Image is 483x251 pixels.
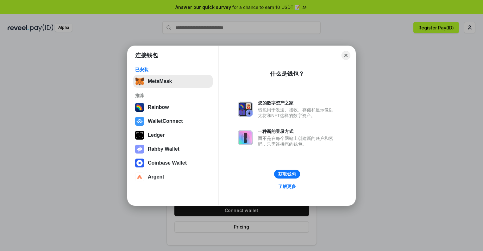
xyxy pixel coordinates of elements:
button: Close [342,51,350,60]
img: svg+xml,%3Csvg%20xmlns%3D%22http%3A%2F%2Fwww.w3.org%2F2000%2Fsvg%22%20fill%3D%22none%22%20viewBox... [238,102,253,117]
div: 了解更多 [278,184,296,189]
div: Rainbow [148,104,169,110]
a: 了解更多 [274,182,300,191]
button: 获取钱包 [274,170,300,179]
img: svg+xml,%3Csvg%20fill%3D%22none%22%20height%3D%2233%22%20viewBox%3D%220%200%2035%2033%22%20width%... [135,77,144,86]
img: svg+xml,%3Csvg%20width%3D%2228%22%20height%3D%2228%22%20viewBox%3D%220%200%2028%2028%22%20fill%3D... [135,117,144,126]
div: 一种新的登录方式 [258,129,336,134]
img: svg+xml,%3Csvg%20xmlns%3D%22http%3A%2F%2Fwww.w3.org%2F2000%2Fsvg%22%20fill%3D%22none%22%20viewBox... [238,130,253,145]
div: Coinbase Wallet [148,160,187,166]
h1: 连接钱包 [135,52,158,59]
div: 推荐 [135,93,211,98]
button: Coinbase Wallet [133,157,213,169]
div: 什么是钱包？ [270,70,304,78]
div: Argent [148,174,164,180]
img: svg+xml,%3Csvg%20xmlns%3D%22http%3A%2F%2Fwww.w3.org%2F2000%2Fsvg%22%20width%3D%2228%22%20height%3... [135,131,144,140]
div: WalletConnect [148,118,183,124]
button: Rabby Wallet [133,143,213,155]
div: MetaMask [148,78,172,84]
div: 您的数字资产之家 [258,100,336,106]
img: svg+xml,%3Csvg%20xmlns%3D%22http%3A%2F%2Fwww.w3.org%2F2000%2Fsvg%22%20fill%3D%22none%22%20viewBox... [135,145,144,154]
div: Rabby Wallet [148,146,179,152]
img: svg+xml,%3Csvg%20width%3D%2228%22%20height%3D%2228%22%20viewBox%3D%220%200%2028%2028%22%20fill%3D... [135,159,144,167]
div: 而不是在每个网站上创建新的账户和密码，只需连接您的钱包。 [258,135,336,147]
button: WalletConnect [133,115,213,128]
div: Ledger [148,132,165,138]
img: svg+xml,%3Csvg%20width%3D%2228%22%20height%3D%2228%22%20viewBox%3D%220%200%2028%2028%22%20fill%3D... [135,173,144,181]
button: Argent [133,171,213,183]
button: MetaMask [133,75,213,88]
img: svg+xml,%3Csvg%20width%3D%22120%22%20height%3D%22120%22%20viewBox%3D%220%200%20120%20120%22%20fil... [135,103,144,112]
div: 钱包用于发送、接收、存储和显示像以太坊和NFT这样的数字资产。 [258,107,336,118]
button: Ledger [133,129,213,141]
button: Rainbow [133,101,213,114]
div: 已安装 [135,67,211,72]
div: 获取钱包 [278,171,296,177]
